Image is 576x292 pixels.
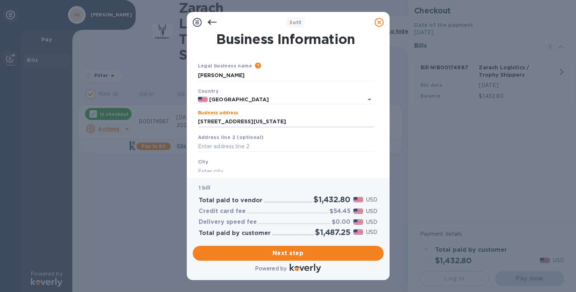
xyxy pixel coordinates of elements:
p: USD [366,196,377,204]
b: Legal business name [198,63,252,69]
input: Enter address [198,116,374,127]
img: USD [353,229,363,235]
p: USD [366,218,377,226]
button: Next step [193,246,384,261]
p: USD [366,207,377,215]
h3: $54.45 [330,208,350,215]
img: US [198,97,208,102]
input: Select country [208,95,353,104]
b: Country [198,88,219,94]
h3: Delivery speed fee [199,219,257,226]
p: USD [366,228,377,236]
input: Enter address line 2 [198,141,374,152]
h3: $0.00 [332,219,350,226]
h3: Credit card fee [199,208,246,215]
input: Enter city [198,166,374,177]
h2: $1,432.80 [314,195,350,204]
span: 3 [289,20,292,25]
img: Logo [290,264,321,273]
h3: Total paid to vendor [199,197,262,204]
span: Next step [199,249,378,258]
h1: Business Information [196,31,375,47]
img: USD [353,219,363,225]
h3: Total paid by customer [199,230,271,237]
b: 1 bill [199,185,211,191]
button: Open [364,94,375,105]
img: USD [353,197,363,202]
label: Business address [198,111,238,115]
p: Powered by [255,265,287,273]
b: City [198,159,208,165]
input: Enter legal business name [198,70,374,81]
b: Address line 2 (optional) [198,134,264,140]
b: of 3 [289,20,302,25]
h2: $1,487.25 [315,228,350,237]
img: USD [353,209,363,214]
